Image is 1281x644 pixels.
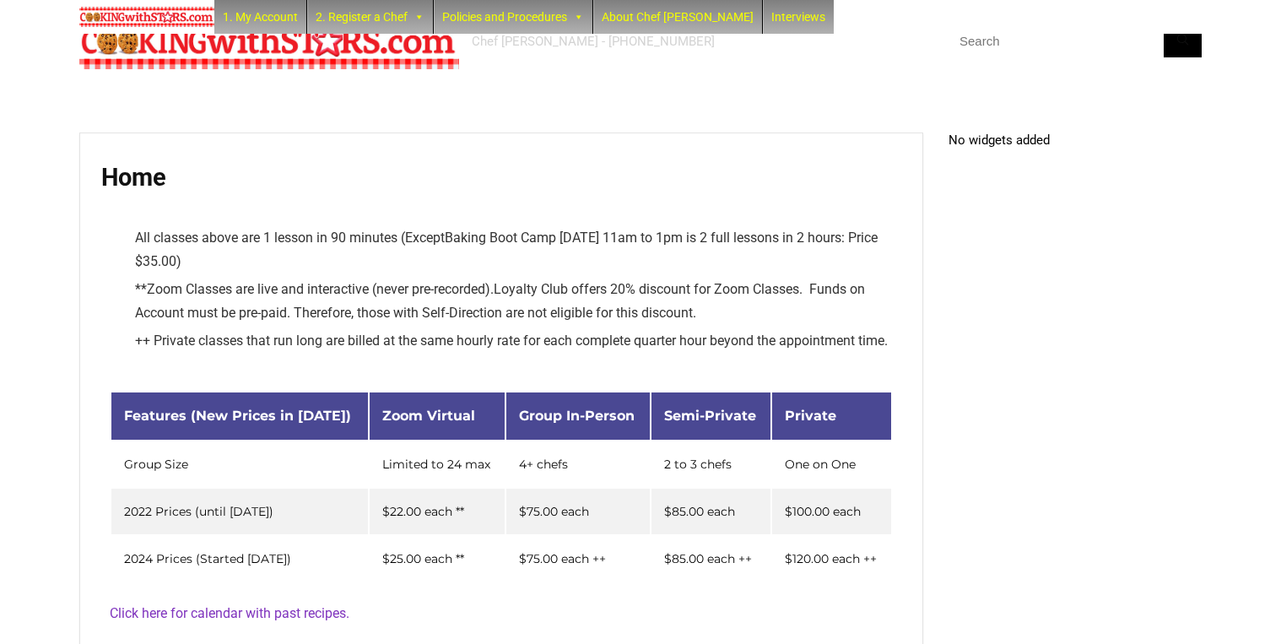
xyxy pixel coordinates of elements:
[519,458,637,470] div: 4+ chefs
[135,230,878,269] span: Baking Boot Camp [DATE] 11am to 1pm is 2 full lessons in 2 hours: Price $35.00)
[949,25,1202,57] input: Search
[519,553,637,565] div: $75.00 each ++
[124,458,355,470] div: Group Size
[147,281,494,297] span: Zoom Classes are live and interactive (never pre-recorded).
[110,605,349,621] a: Click here for calendar with past recipes.
[124,506,355,517] div: 2022 Prices (until [DATE])
[79,13,459,69] img: Chef Paula's Cooking With Stars
[382,506,492,517] div: $22.00 each **
[664,408,756,424] span: Semi-Private
[785,506,878,517] div: $100.00 each
[472,33,715,50] div: Chef [PERSON_NAME] - [PHONE_NUMBER]
[101,163,901,192] h1: Home
[382,408,475,424] span: Zoom Virtual
[124,408,351,424] span: Features (New Prices in [DATE])
[124,553,355,565] div: 2024 Prices (Started [DATE])
[785,458,878,470] div: One on One
[135,329,893,353] li: ++ Private classes that run long are billed at the same hourly rate for each complete quarter hou...
[382,553,492,565] div: $25.00 each **
[785,408,836,424] span: Private
[135,278,893,325] li: ** Loyalty Club offers 20% discount for Zoom Classes. Funds on Account must be pre-paid. Therefor...
[79,7,214,27] img: Chef Paula's Cooking With Stars
[664,506,758,517] div: $85.00 each
[949,133,1202,148] p: No widgets added
[664,458,758,470] div: 2 to 3 chefs
[1164,25,1202,57] button: Search
[519,506,637,517] div: $75.00 each
[519,408,635,424] span: Group In-Person
[664,553,758,565] div: $85.00 each ++
[785,553,878,565] div: $120.00 each ++
[382,458,492,470] div: Limited to 24 max
[135,226,893,273] li: All classes above are 1 lesson in 90 minutes (Except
